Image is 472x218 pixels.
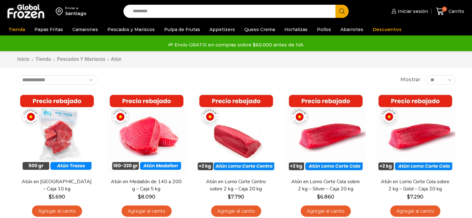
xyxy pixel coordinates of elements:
[65,6,86,10] div: Enviar a
[5,24,28,35] a: Tienda
[206,24,238,35] a: Appetizers
[17,56,122,63] nav: Breadcrumb
[104,24,158,35] a: Pescados y Mariscos
[407,194,410,200] span: $
[407,194,423,200] bdi: 7.290
[56,6,65,17] img: address-field-icon.svg
[447,8,464,14] span: Carrito
[122,205,172,217] a: Agregar al carrito: “Atún en Medallón de 140 a 200 g - Caja 5 kg”
[301,205,351,217] a: Agregar al carrito: “Atún en Lomo Corte Cola sobre 2 kg - Silver - Caja 20 kg”
[281,24,311,35] a: Hortalizas
[49,194,65,200] bdi: 5.690
[57,56,106,63] a: Pescados y Mariscos
[200,178,272,193] a: Atún en Lomo Corte Centro sobre 2 kg – Caja 20 kg
[17,75,97,85] select: Pedido de la tienda
[390,205,440,217] a: Agregar al carrito: “Atún en Lomo Corte Cola sobre 2 kg - Gold – Caja 20 kg”
[138,194,141,200] span: $
[21,178,93,193] a: Atún en [GEOGRAPHIC_DATA] – Caja 10 kg
[228,194,231,200] span: $
[35,56,51,63] a: Tienda
[49,194,52,200] span: $
[241,24,278,35] a: Queso Crema
[69,24,101,35] a: Camarones
[65,10,86,17] div: Santiago
[434,4,466,19] a: 0 Carrito
[110,178,182,193] a: Atún en Medallón de 140 a 200 g – Caja 5 kg
[211,205,261,217] a: Agregar al carrito: “Atún en Lomo Corte Centro sobre 2 kg - Caja 20 kg”
[396,8,428,14] span: Iniciar sesión
[161,24,203,35] a: Pulpa de Frutas
[390,5,428,18] a: Iniciar sesión
[32,205,82,217] a: Agregar al carrito: “Atún en Trozos - Caja 10 kg”
[335,5,349,18] button: Search button
[31,24,66,35] a: Papas Fritas
[17,56,30,63] a: Inicio
[111,56,122,62] h1: Atún
[228,194,244,200] bdi: 7.790
[442,7,447,12] span: 0
[317,194,334,200] bdi: 6.860
[379,178,451,193] a: Atún en Lomo Corte Cola sobre 2 kg – Gold – Caja 20 kg
[317,194,320,200] span: $
[289,178,361,193] a: Atún en Lomo Corte Cola sobre 2 kg – Silver – Caja 20 kg
[370,24,405,35] a: Descuentos
[400,76,420,83] span: Mostrar
[138,194,155,200] bdi: 8.090
[314,24,334,35] a: Pollos
[337,24,366,35] a: Abarrotes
